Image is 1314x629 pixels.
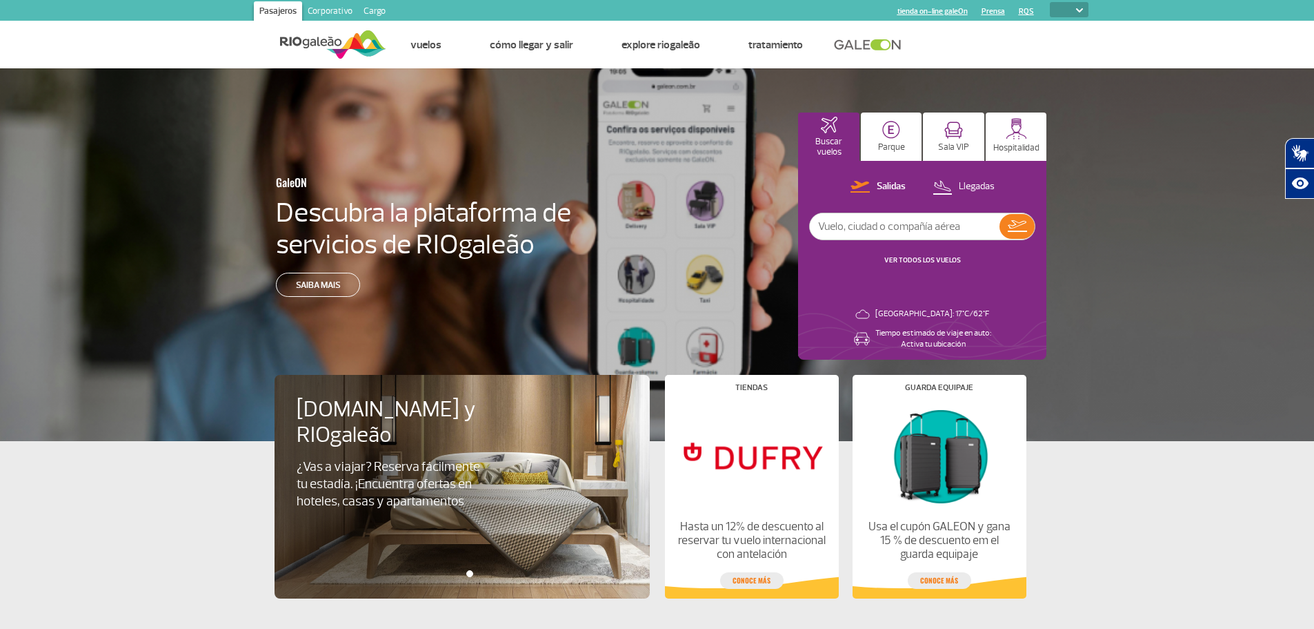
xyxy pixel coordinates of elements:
h4: Tiendas [735,384,768,391]
button: Salidas [846,178,910,196]
a: [DOMAIN_NAME] y RIOgaleão¿Vas a viajar? Reserva fácilmente tu estadía. ¡Encuentra ofertas en hote... [297,397,628,510]
button: Hospitalidad [986,113,1047,161]
h4: [DOMAIN_NAME] y RIOgaleão [297,397,516,448]
a: RQS [1019,7,1034,16]
img: Guarda equipaje [864,403,1014,509]
input: Vuelo, ciudad o compañía aérea [810,213,999,240]
a: VER TODOS LOS VUELOS [884,255,961,264]
img: Tiendas [676,403,826,509]
a: Tratamiento [748,38,803,52]
a: Cómo llegar y salir [490,38,573,52]
button: VER TODOS LOS VUELOS [880,255,965,266]
a: conoce más [720,572,784,589]
a: Saiba mais [276,273,360,297]
a: Explore RIOgaleão [621,38,700,52]
a: Cargo [358,1,391,23]
button: Llegadas [928,178,999,196]
p: Tiempo estimado de viaje en auto: Activa tu ubicación [875,328,991,350]
img: airplaneHomeActive.svg [821,117,837,133]
p: Hospitalidad [993,143,1039,153]
p: Hasta un 12% de descuento al reservar tu vuelo internacional con antelación [676,520,826,561]
button: Buscar vuelos [798,113,859,161]
button: Sala VIP [923,113,984,161]
a: Prensa [982,7,1005,16]
p: Parque [878,142,905,153]
a: tienda on-line galeOn [897,7,968,16]
p: [GEOGRAPHIC_DATA]: 17°C/62°F [875,309,989,320]
p: Usa el cupón GALEON y gana 15 % de descuento em el guarda equipaje [864,520,1014,561]
button: Parque [861,113,922,161]
a: Corporativo [302,1,358,23]
a: Vuelos [410,38,441,52]
button: Abrir tradutor de língua de sinais. [1285,138,1314,168]
p: Buscar vuelos [805,137,853,157]
img: hospitality.svg [1006,118,1027,139]
div: Plugin de acessibilidade da Hand Talk. [1285,138,1314,199]
img: vipRoom.svg [944,122,963,139]
a: Pasajeros [254,1,302,23]
p: Salidas [877,180,906,193]
h4: Descubra la plataforma de servicios de RIOgaleão [276,197,574,260]
h4: Guarda equipaje [905,384,973,391]
p: Sala VIP [938,142,969,153]
a: conoce más [908,572,971,589]
button: Abrir recursos assistivos. [1285,168,1314,199]
p: Llegadas [959,180,995,193]
p: ¿Vas a viajar? Reserva fácilmente tu estadía. ¡Encuentra ofertas en hoteles, casas y apartamentos [297,458,492,510]
h3: GaleON [276,168,506,197]
img: carParkingHome.svg [882,121,900,139]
